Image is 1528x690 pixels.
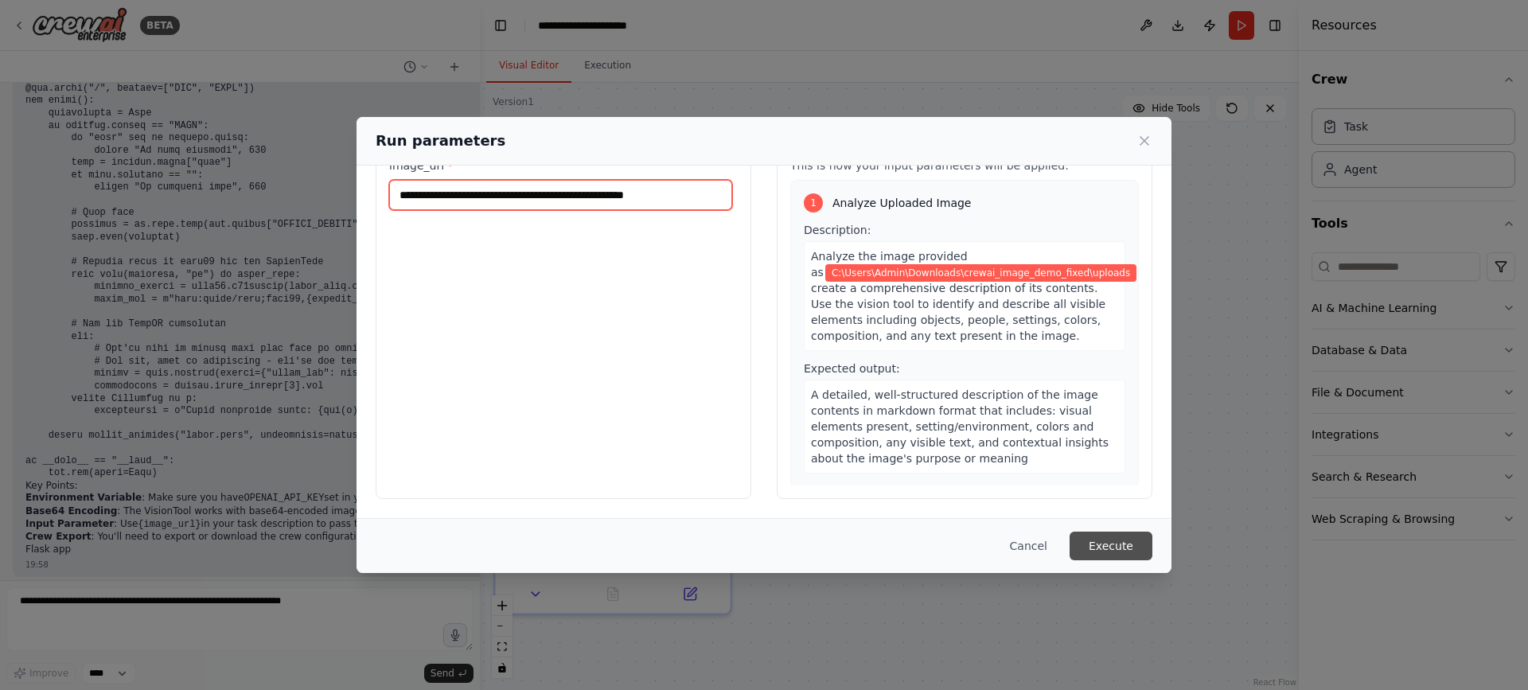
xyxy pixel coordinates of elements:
[804,224,871,236] span: Description:
[804,362,900,375] span: Expected output:
[790,158,1139,173] p: This is how your input parameters will be applied:
[825,264,1136,282] span: Variable: image_url
[997,532,1060,560] button: Cancel
[811,388,1109,465] span: A detailed, well-structured description of the image contents in markdown format that includes: v...
[811,266,1160,342] span: and create a comprehensive description of its contents. Use the vision tool to identify and descr...
[804,193,823,212] div: 1
[811,250,968,279] span: Analyze the image provided as
[376,130,505,152] h2: Run parameters
[832,195,971,211] span: Analyze Uploaded Image
[1070,532,1152,560] button: Execute
[389,158,738,173] label: image_url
